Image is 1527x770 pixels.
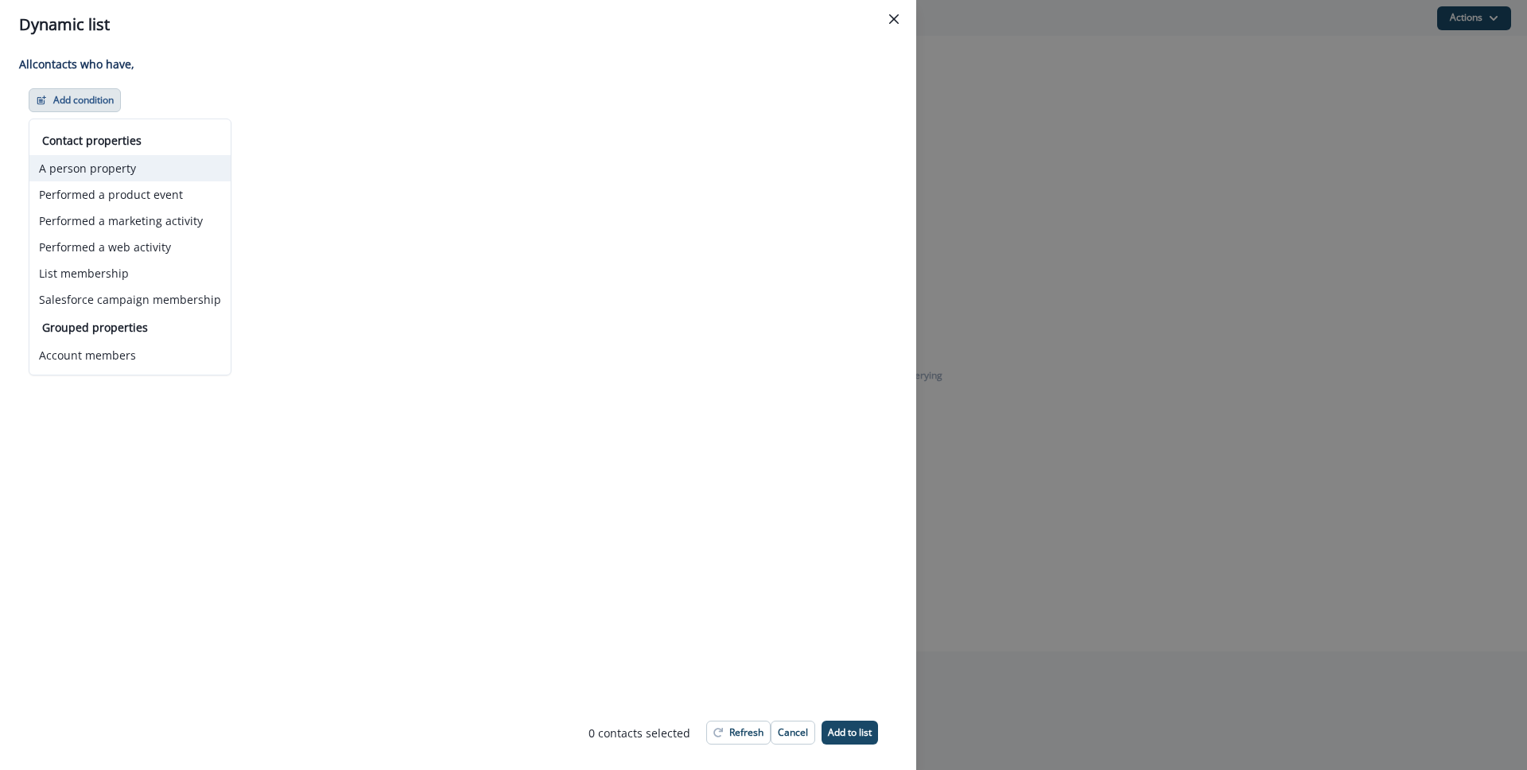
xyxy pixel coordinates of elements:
[42,319,218,336] p: Grouped properties
[29,88,121,112] button: Add condition
[29,155,231,181] button: A person property
[19,56,888,72] p: All contact s who have,
[706,721,771,745] button: Refresh
[828,727,872,738] p: Add to list
[822,721,878,745] button: Add to list
[881,6,907,32] button: Close
[29,181,231,208] button: Performed a product event
[42,132,218,149] p: Contact properties
[19,13,897,37] div: Dynamic list
[29,260,231,286] button: List membership
[589,725,690,741] p: 0 contact s selected
[29,208,231,234] button: Performed a marketing activity
[29,342,231,368] button: Account members
[729,727,763,738] p: Refresh
[778,727,808,738] p: Cancel
[29,286,231,313] button: Salesforce campaign membership
[771,721,815,745] button: Cancel
[29,234,231,260] button: Performed a web activity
